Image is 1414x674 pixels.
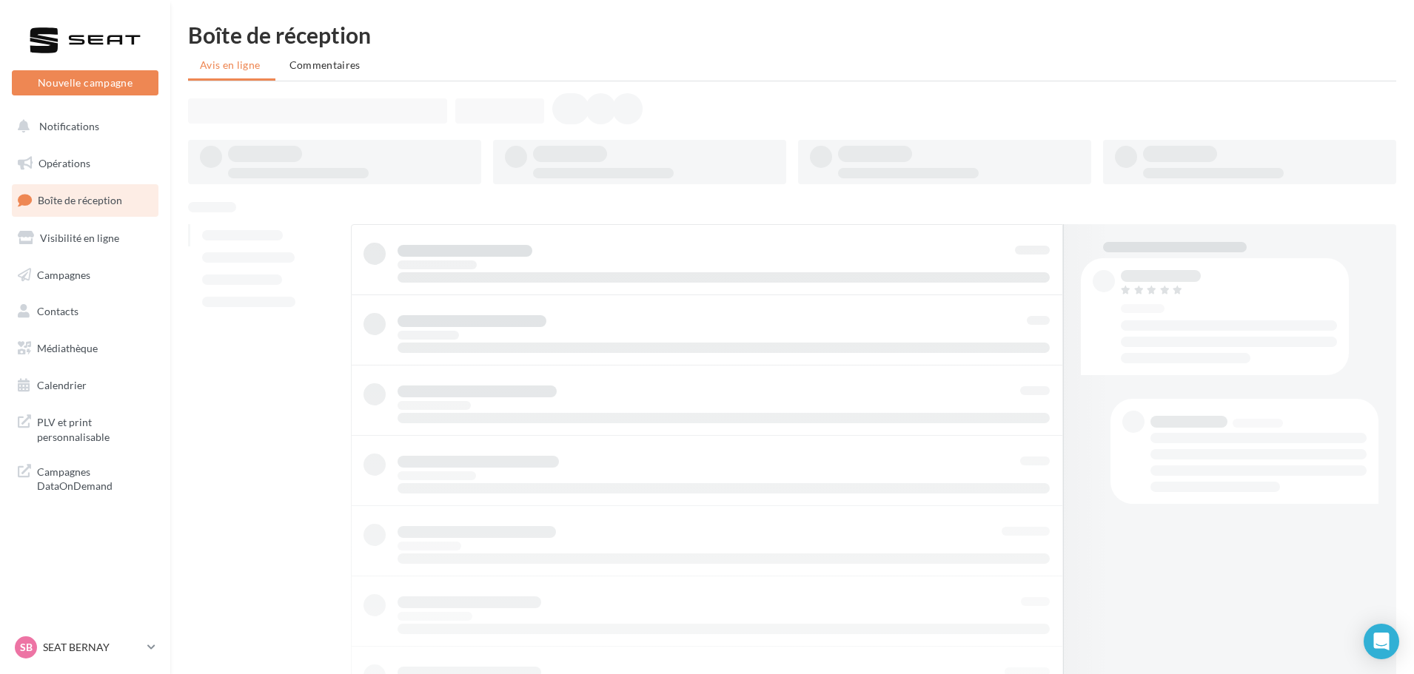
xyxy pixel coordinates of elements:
[37,379,87,391] span: Calendrier
[9,406,161,450] a: PLV et print personnalisable
[9,111,155,142] button: Notifications
[9,148,161,179] a: Opérations
[38,194,122,206] span: Boîte de réception
[9,370,161,401] a: Calendrier
[9,260,161,291] a: Campagnes
[9,456,161,499] a: Campagnes DataOnDemand
[9,223,161,254] a: Visibilité en ligne
[12,70,158,95] button: Nouvelle campagne
[43,640,141,655] p: SEAT BERNAY
[9,333,161,364] a: Médiathèque
[188,24,1396,46] div: Boîte de réception
[1364,624,1399,659] div: Open Intercom Messenger
[37,305,78,317] span: Contacts
[20,640,33,655] span: SB
[38,157,90,169] span: Opérations
[289,58,361,71] span: Commentaires
[9,296,161,327] a: Contacts
[9,184,161,216] a: Boîte de réception
[37,462,153,493] span: Campagnes DataOnDemand
[39,120,99,132] span: Notifications
[37,268,90,280] span: Campagnes
[12,633,158,661] a: SB SEAT BERNAY
[37,342,98,354] span: Médiathèque
[40,232,119,244] span: Visibilité en ligne
[37,412,153,444] span: PLV et print personnalisable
